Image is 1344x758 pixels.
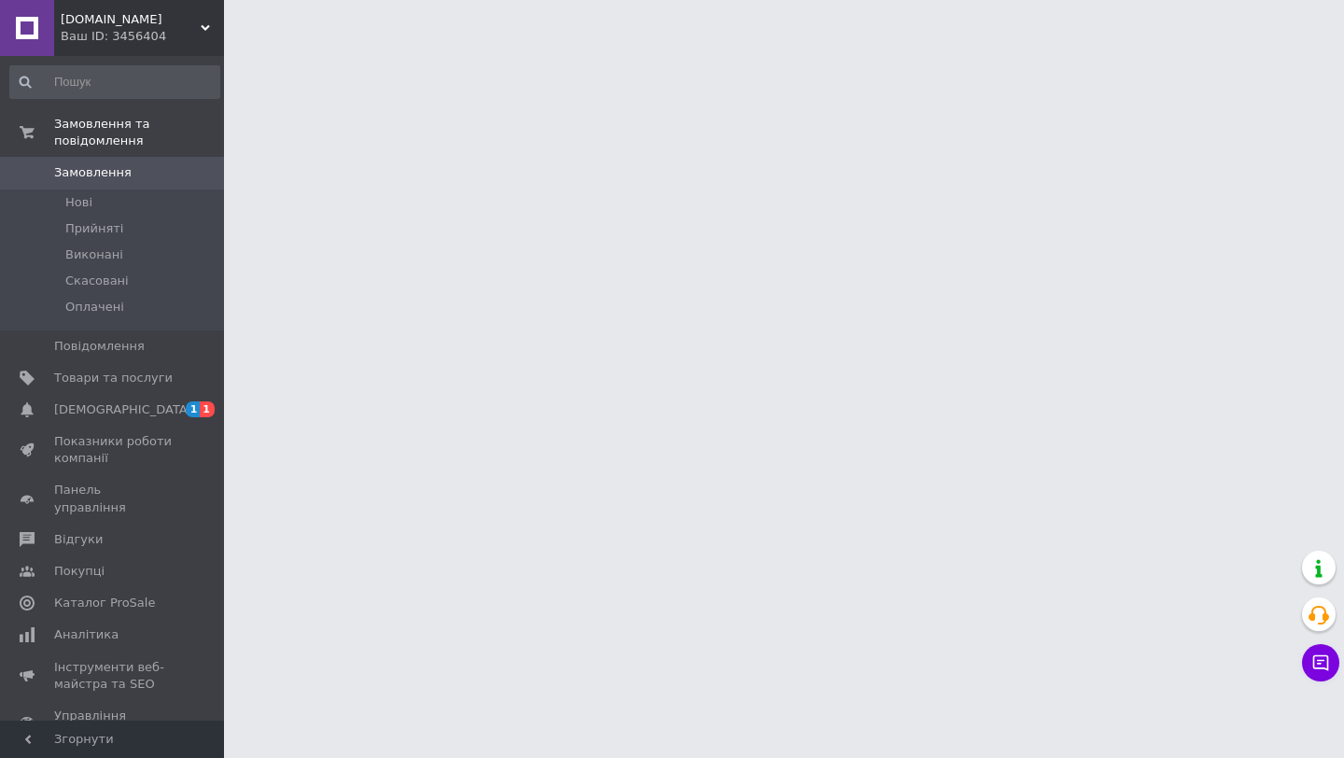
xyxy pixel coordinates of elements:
span: Товари та послуги [54,370,173,386]
button: Чат з покупцем [1302,644,1339,681]
span: Прийняті [65,220,123,237]
span: Замовлення [54,164,132,181]
span: Інструменти веб-майстра та SEO [54,659,173,693]
span: Панель управління [54,482,173,515]
span: Нові [65,194,92,211]
span: Показники роботи компанії [54,433,173,467]
span: 1 [186,401,201,417]
span: Paletka.com.ua [61,11,201,28]
span: [DEMOGRAPHIC_DATA] [54,401,192,418]
span: Скасовані [65,273,129,289]
div: Ваш ID: 3456404 [61,28,224,45]
span: 1 [200,401,215,417]
input: Пошук [9,65,220,99]
span: Каталог ProSale [54,595,155,611]
span: Виконані [65,246,123,263]
span: Аналітика [54,626,119,643]
span: Оплачені [65,299,124,316]
span: Замовлення та повідомлення [54,116,224,149]
span: Повідомлення [54,338,145,355]
span: Покупці [54,563,105,580]
span: Відгуки [54,531,103,548]
span: Управління сайтом [54,708,173,741]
